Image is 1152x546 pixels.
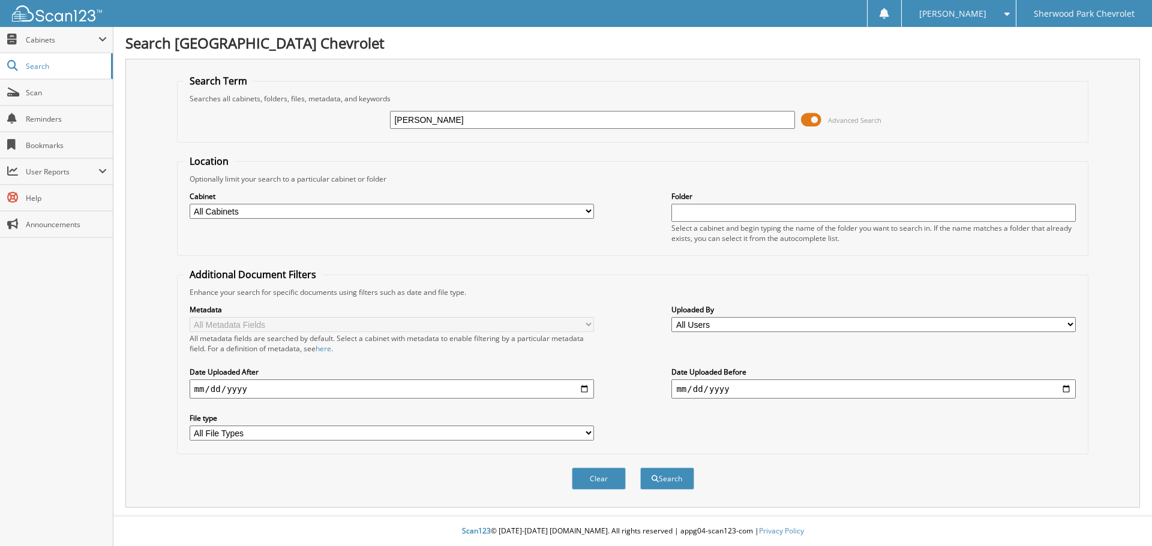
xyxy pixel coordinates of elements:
input: end [671,379,1076,399]
span: Advanced Search [828,116,881,125]
label: File type [190,413,594,423]
a: Privacy Policy [759,526,804,536]
div: Optionally limit your search to a particular cabinet or folder [184,174,1082,184]
label: Date Uploaded Before [671,367,1076,377]
span: Scan123 [462,526,491,536]
label: Folder [671,191,1076,201]
h1: Search [GEOGRAPHIC_DATA] Chevrolet [125,33,1140,53]
img: scan123-logo-white.svg [12,5,102,22]
span: Reminders [26,114,107,124]
button: Clear [572,467,626,490]
label: Cabinet [190,191,594,201]
a: here [316,343,331,354]
span: Announcements [26,219,107,230]
input: start [190,379,594,399]
span: Cabinets [26,35,98,45]
span: Bookmarks [26,140,107,150]
span: Sherwood Park Chevrolet [1034,10,1135,17]
span: Search [26,61,105,71]
div: Select a cabinet and begin typing the name of the folder you want to search in. If the name match... [671,223,1076,243]
legend: Search Term [184,74,253,88]
label: Uploaded By [671,304,1076,315]
label: Metadata [190,304,594,315]
div: All metadata fields are searched by default. Select a cabinet with metadata to enable filtering b... [190,333,594,354]
legend: Additional Document Filters [184,268,322,281]
button: Search [640,467,694,490]
label: Date Uploaded After [190,367,594,377]
span: User Reports [26,167,98,177]
iframe: Chat Widget [1092,488,1152,546]
div: © [DATE]-[DATE] [DOMAIN_NAME]. All rights reserved | appg04-scan123-com | [113,517,1152,546]
span: [PERSON_NAME] [919,10,986,17]
div: Searches all cabinets, folders, files, metadata, and keywords [184,93,1082,104]
span: Scan [26,88,107,98]
legend: Location [184,155,235,168]
div: Enhance your search for specific documents using filters such as date and file type. [184,287,1082,297]
span: Help [26,193,107,203]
